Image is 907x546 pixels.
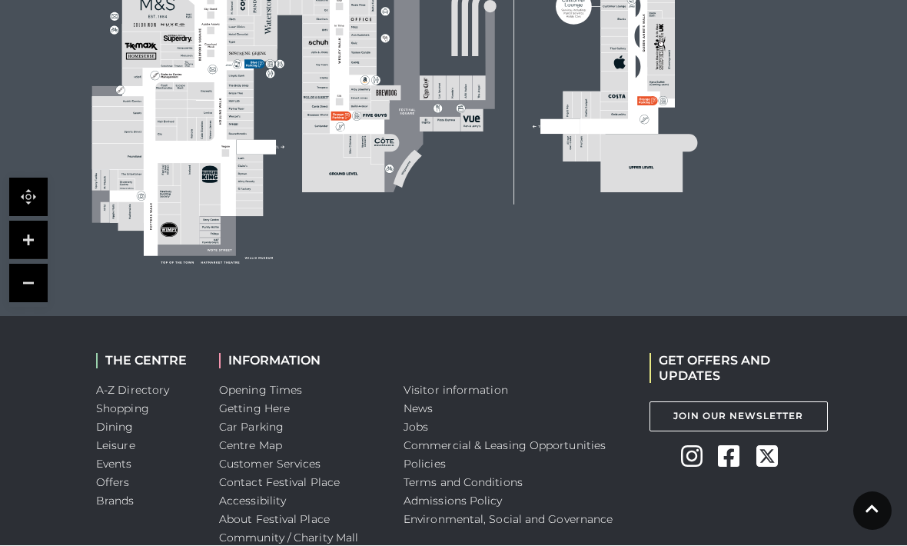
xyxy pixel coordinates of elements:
[404,439,606,453] a: Commercial & Leasing Opportunities
[219,476,340,490] a: Contact Festival Place
[404,476,523,490] a: Terms and Conditions
[404,494,503,508] a: Admissions Policy
[219,384,302,398] a: Opening Times
[219,458,321,471] a: Customer Services
[219,421,284,434] a: Car Parking
[96,402,149,416] a: Shopping
[96,421,134,434] a: Dining
[404,458,446,471] a: Policies
[650,402,828,432] a: Join Our Newsletter
[219,494,286,508] a: Accessibility
[96,494,135,508] a: Brands
[96,384,169,398] a: A-Z Directory
[219,439,282,453] a: Centre Map
[404,421,428,434] a: Jobs
[404,384,508,398] a: Visitor information
[96,476,130,490] a: Offers
[404,402,433,416] a: News
[219,354,380,368] h2: INFORMATION
[219,513,330,527] a: About Festival Place
[96,354,196,368] h2: THE CENTRE
[650,354,811,383] h2: GET OFFERS AND UPDATES
[96,458,132,471] a: Events
[404,513,613,527] a: Environmental, Social and Governance
[96,439,135,453] a: Leisure
[219,402,290,416] a: Getting Here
